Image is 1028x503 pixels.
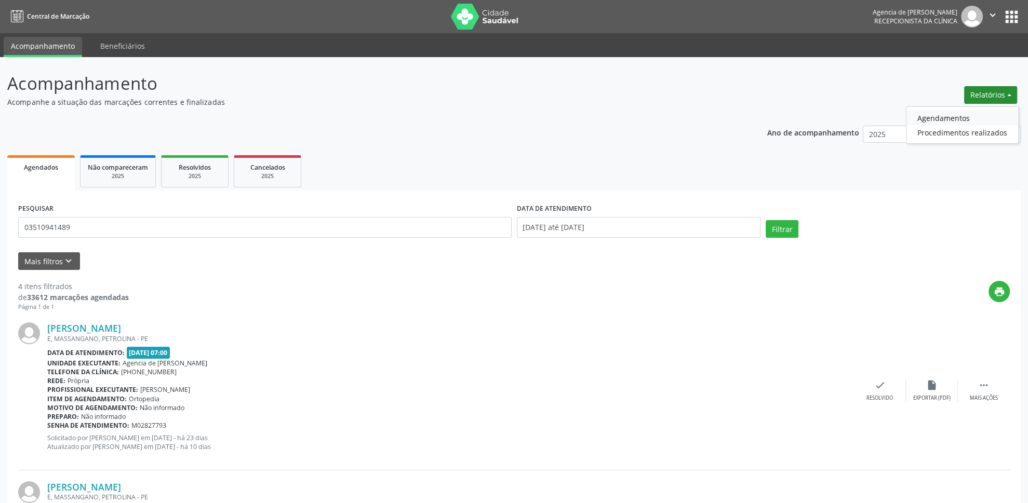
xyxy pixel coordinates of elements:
span: Agencia de [PERSON_NAME] [123,359,207,368]
label: PESQUISAR [18,201,54,217]
b: Item de agendamento: [47,395,127,403]
p: Solicitado por [PERSON_NAME] em [DATE] - há 23 dias Atualizado por [PERSON_NAME] em [DATE] - há 1... [47,433,854,451]
a: [PERSON_NAME] [47,481,121,493]
span: Central de Marcação [27,12,89,21]
b: Senha de atendimento: [47,421,129,430]
i: insert_drive_file [926,379,938,391]
a: Central de Marcação [7,8,89,25]
span: Agendados [24,163,58,172]
div: Resolvido [866,395,893,402]
div: de [18,292,129,303]
b: Preparo: [47,412,79,421]
button: apps [1003,8,1021,26]
ul: Relatórios [906,106,1019,144]
i: print [994,286,1005,297]
span: [PHONE_NUMBER] [121,368,177,376]
a: Acompanhamento [4,37,82,57]
div: Página 1 de 1 [18,303,129,311]
div: E, MASSANGANO, PETROLINA - PE [47,493,854,501]
span: [DATE] 07:00 [127,347,170,359]
b: Telefone da clínica: [47,368,119,376]
span: Não informado [81,412,126,421]
div: 2025 [169,172,221,180]
span: [PERSON_NAME] [140,385,190,394]
a: Agendamentos [906,111,1018,125]
button: Filtrar [766,220,798,238]
i: keyboard_arrow_down [63,255,74,267]
b: Motivo de agendamento: [47,403,138,412]
b: Profissional executante: [47,385,138,394]
span: Não compareceram [88,163,148,172]
button:  [983,6,1003,28]
img: img [961,6,983,28]
button: print [989,281,1010,302]
span: Não informado [140,403,184,412]
i: check [874,379,886,391]
a: [PERSON_NAME] [47,322,121,334]
label: DATA DE ATENDIMENTO [517,201,592,217]
strong: 33612 marcações agendadas [27,292,129,302]
a: Procedimentos realizados [906,125,1018,140]
button: Mais filtroskeyboard_arrow_down [18,252,80,270]
span: Resolvidos [179,163,211,172]
div: 4 itens filtrados [18,281,129,292]
div: Mais ações [970,395,998,402]
div: E, MASSANGANO, PETROLINA - PE [47,334,854,343]
span: Ortopedia [129,395,159,403]
b: Unidade executante: [47,359,121,368]
div: 2025 [88,172,148,180]
p: Acompanhe a situação das marcações correntes e finalizadas [7,97,717,107]
b: Data de atendimento: [47,348,125,357]
input: Nome, código do beneficiário ou CPF [18,217,512,238]
i:  [987,9,998,21]
a: Beneficiários [93,37,152,55]
div: 2025 [242,172,293,180]
img: img [18,481,40,503]
span: Própria [68,376,89,385]
p: Ano de acompanhamento [767,126,859,139]
div: Agencia de [PERSON_NAME] [873,8,957,17]
input: Selecione um intervalo [517,217,761,238]
span: Cancelados [250,163,285,172]
img: img [18,322,40,344]
span: Recepcionista da clínica [874,17,957,25]
b: Rede: [47,376,65,385]
p: Acompanhamento [7,71,717,97]
span: M02827793 [131,421,166,430]
i:  [978,379,990,391]
button: Relatórios [964,86,1017,104]
div: Exportar (PDF) [913,395,951,402]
